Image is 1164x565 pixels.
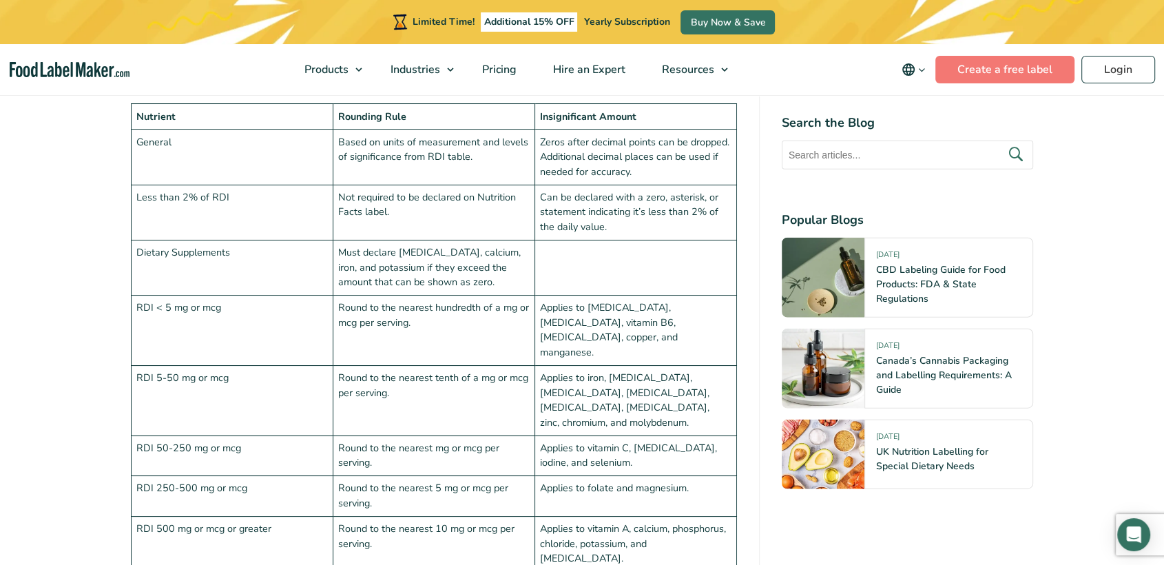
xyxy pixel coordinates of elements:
[658,62,716,77] span: Resources
[464,44,532,95] a: Pricing
[373,44,461,95] a: Industries
[478,62,518,77] span: Pricing
[876,353,1012,395] a: Canada’s Cannabis Packaging and Labelling Requirements: A Guide
[132,185,333,240] td: Less than 2% of RDI
[338,110,406,123] strong: Rounding Rule
[540,110,636,123] strong: Insignificant Amount
[876,263,1006,305] a: CBD Labeling Guide for Food Products: FDA & State Regulations
[300,62,350,77] span: Products
[333,365,534,435] td: Round to the nearest tenth of a mg or mcg per serving.
[132,435,333,476] td: RDI 50-250 mg or mcg
[782,210,1033,229] h4: Popular Blogs
[132,240,333,295] td: Dietary Supplements
[333,435,534,476] td: Round to the nearest mg or mcg per serving.
[535,44,641,95] a: Hire an Expert
[534,476,736,517] td: Applies to folate and magnesium.
[333,130,534,185] td: Based on units of measurement and levels of significance from RDI table.
[680,10,775,34] a: Buy Now & Save
[287,44,369,95] a: Products
[876,249,900,265] span: [DATE]
[413,15,475,28] span: Limited Time!
[333,240,534,295] td: Must declare [MEDICAL_DATA], calcium, iron, and potassium if they exceed the amount that can be s...
[534,365,736,435] td: Applies to iron, [MEDICAL_DATA], [MEDICAL_DATA], [MEDICAL_DATA], [MEDICAL_DATA], [MEDICAL_DATA], ...
[782,140,1033,169] input: Search articles...
[333,476,534,517] td: Round to the nearest 5 mg or mcg per serving.
[1081,56,1155,83] a: Login
[136,110,176,123] strong: Nutrient
[132,295,333,365] td: RDI < 5 mg or mcg
[132,476,333,517] td: RDI 250-500 mg or mcg
[481,12,578,32] span: Additional 15% OFF
[333,185,534,240] td: Not required to be declared on Nutrition Facts label.
[782,113,1033,132] h4: Search the Blog
[549,62,627,77] span: Hire an Expert
[583,15,669,28] span: Yearly Subscription
[644,44,735,95] a: Resources
[876,431,900,446] span: [DATE]
[534,185,736,240] td: Can be declared with a zero, asterisk, or statement indicating it’s less than 2% of the daily value.
[876,444,988,472] a: UK Nutrition Labelling for Special Dietary Needs
[935,56,1074,83] a: Create a free label
[534,435,736,476] td: Applies to vitamin C, [MEDICAL_DATA], iodine, and selenium.
[1117,518,1150,551] div: Open Intercom Messenger
[534,295,736,365] td: Applies to [MEDICAL_DATA], [MEDICAL_DATA], vitamin B6, [MEDICAL_DATA], copper, and manganese.
[132,365,333,435] td: RDI 5-50 mg or mcg
[876,340,900,356] span: [DATE]
[386,62,441,77] span: Industries
[534,130,736,185] td: Zeros after decimal points can be dropped. Additional decimal places can be used if needed for ac...
[333,295,534,365] td: Round to the nearest hundredth of a mg or mcg per serving.
[132,130,333,185] td: General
